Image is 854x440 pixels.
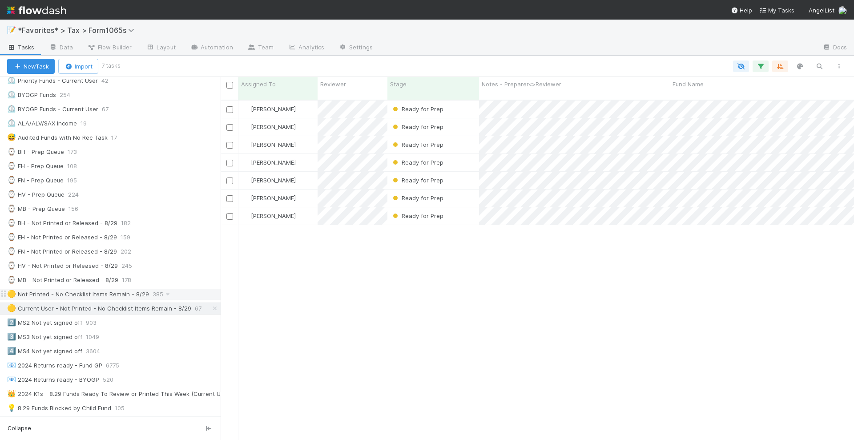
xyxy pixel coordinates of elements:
[7,233,16,241] span: ⌚
[68,189,88,200] span: 224
[242,105,296,113] div: [PERSON_NAME]
[242,140,296,149] div: [PERSON_NAME]
[111,132,126,143] span: 17
[242,105,250,113] img: avatar_711f55b7-5a46-40da-996f-bc93b6b86381.png
[81,118,96,129] span: 19
[7,219,16,226] span: ⌚
[242,159,250,166] img: avatar_711f55b7-5a46-40da-996f-bc93b6b86381.png
[7,347,16,355] span: 4️⃣
[7,218,117,229] div: BH - Not Printed or Released - 8/29
[251,105,296,113] span: [PERSON_NAME]
[391,194,443,202] div: Ready for Prep
[391,212,443,219] span: Ready for Prep
[102,104,117,115] span: 67
[242,158,296,167] div: [PERSON_NAME]
[251,212,296,219] span: [PERSON_NAME]
[759,6,794,15] a: My Tasks
[242,176,296,185] div: [PERSON_NAME]
[809,7,834,14] span: AngelList
[7,89,56,101] div: BYOGP Funds
[183,41,240,55] a: Automation
[226,160,233,166] input: Toggle Row Selected
[242,194,250,202] img: avatar_711f55b7-5a46-40da-996f-bc93b6b86381.png
[226,82,233,89] input: Toggle All Rows Selected
[153,289,172,300] span: 385
[242,177,250,184] img: avatar_711f55b7-5a46-40da-996f-bc93b6b86381.png
[139,41,183,55] a: Layout
[391,177,443,184] span: Ready for Prep
[103,374,122,385] span: 520
[281,41,331,55] a: Analytics
[7,333,16,340] span: 3️⃣
[7,374,99,385] div: 2024 Returns ready - BYOGP
[7,146,64,157] div: BH - Prep Queue
[7,317,82,328] div: MS2 Not yet signed off
[42,41,80,55] a: Data
[67,161,86,172] span: 108
[7,303,191,314] div: Current User - Not Printed - No Checklist Items Remain - 8/29
[8,424,31,432] span: Collapse
[7,118,77,129] div: ALA/ALV/SAX Income
[390,80,407,89] span: Stage
[7,289,149,300] div: Not Printed - No Checklist Items Remain - 8/29
[67,175,86,186] span: 195
[391,194,443,202] span: Ready for Prep
[7,175,64,186] div: FN - Prep Queue
[251,177,296,184] span: [PERSON_NAME]
[7,119,16,127] span: ⏲️
[240,41,281,55] a: Team
[226,213,233,220] input: Toggle Row Selected
[7,304,16,312] span: 🟡
[121,246,140,257] span: 202
[838,6,847,15] img: avatar_711f55b7-5a46-40da-996f-bc93b6b86381.png
[7,91,16,98] span: ⏲️
[7,346,82,357] div: MS4 Not yet signed off
[7,26,16,34] span: 📝
[7,3,66,18] img: logo-inverted-e16ddd16eac7371096b0.svg
[7,404,16,412] span: 💡
[226,124,233,131] input: Toggle Row Selected
[251,123,296,130] span: [PERSON_NAME]
[7,77,16,84] span: ⏲️
[106,360,128,371] span: 6775
[241,80,276,89] span: Assigned To
[7,274,118,286] div: MB - Not Printed or Released - 8/29
[86,331,108,343] span: 1049
[7,276,16,283] span: ⌚
[195,303,210,314] span: 67
[18,26,139,35] span: *Favorites* > Tax > Form1065s
[7,246,117,257] div: FN - Not Printed or Released - 8/29
[60,89,79,101] span: 254
[242,194,296,202] div: [PERSON_NAME]
[391,105,443,113] div: Ready for Prep
[226,142,233,149] input: Toggle Row Selected
[80,41,139,55] a: Flow Builder
[86,346,109,357] span: 3604
[391,211,443,220] div: Ready for Prep
[7,43,35,52] span: Tasks
[7,203,65,214] div: MB - Prep Queue
[7,133,16,141] span: 😅
[391,158,443,167] div: Ready for Prep
[122,274,140,286] span: 178
[68,203,87,214] span: 156
[7,205,16,212] span: ⌚
[7,331,82,343] div: MS3 Not yet signed off
[115,403,133,414] span: 105
[7,148,16,155] span: ⌚
[673,80,704,89] span: Fund Name
[815,41,854,55] a: Docs
[7,290,16,298] span: 🟡
[7,232,117,243] div: EH - Not Printed or Released - 8/29
[7,75,98,86] div: Priority Funds - Current User
[7,59,55,74] button: NewTask
[7,190,16,198] span: ⌚
[7,319,16,326] span: 2️⃣
[242,211,296,220] div: [PERSON_NAME]
[7,247,16,255] span: ⌚
[331,41,380,55] a: Settings
[482,80,561,89] span: Notes - Preparer<>Reviewer
[121,232,139,243] span: 159
[242,123,250,130] img: avatar_711f55b7-5a46-40da-996f-bc93b6b86381.png
[7,104,98,115] div: BYOGP Funds - Current User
